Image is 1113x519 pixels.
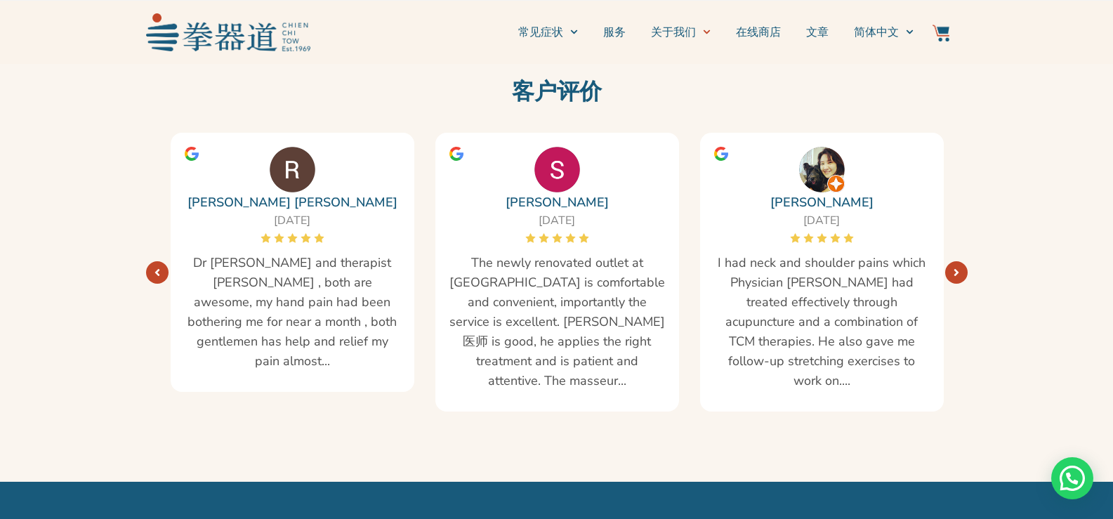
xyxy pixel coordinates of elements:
a: Next [945,261,968,284]
a: [PERSON_NAME] [506,192,609,212]
span: Dr [PERSON_NAME] and therapist [PERSON_NAME] , both are awesome, my hand pain had been bothering ... [185,253,400,371]
nav: Menu [317,15,914,50]
img: Website Icon-03 [933,25,949,41]
span: 简体中文 [854,24,899,41]
img: Sharon Lim [534,147,580,192]
span: [DATE] [539,213,575,228]
span: [DATE] [274,213,310,228]
a: 切换到简体中文 [854,15,914,50]
a: 文章 [806,15,829,50]
a: 在线商店 [736,15,781,50]
h2: 客户评价 [153,78,961,106]
div: Need help? WhatsApp contact [1051,457,1093,499]
a: 服务 [603,15,626,50]
span: I had neck and shoulder pains which Physician [PERSON_NAME] had treated effectively through acupu... [714,253,930,390]
a: [PERSON_NAME] [PERSON_NAME] [187,192,397,212]
img: Roy Chan [270,147,315,192]
a: 常见症状 [518,15,578,50]
span: The newly renovated outlet at [GEOGRAPHIC_DATA] is comfortable and convenient, importantly the se... [449,253,665,390]
a: Next [146,261,169,284]
a: 关于我们 [651,15,711,50]
img: Li-Ling Sitoh [799,147,845,192]
a: [PERSON_NAME] [770,192,874,212]
span: [DATE] [803,213,840,228]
